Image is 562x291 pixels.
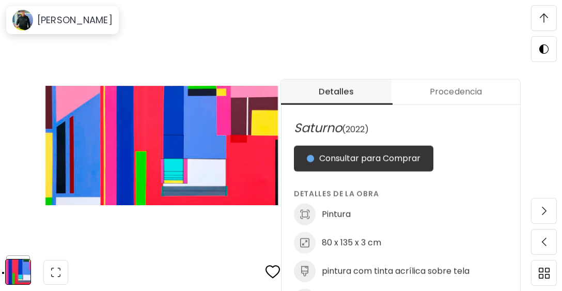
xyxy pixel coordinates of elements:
[294,204,316,225] img: discipline
[294,146,433,172] button: Consultar para Comprar
[322,237,381,249] h6: 80 x 135 x 3 cm
[294,261,316,282] img: medium
[294,188,508,200] h6: Detalles de la obra
[322,209,351,220] h6: Pintura
[37,14,113,26] h6: [PERSON_NAME]
[398,86,514,98] span: Procedencia
[322,266,470,277] h6: pintura com tinta acrílica sobre tela
[342,124,369,135] span: (2022)
[294,119,342,136] span: Saturno
[287,86,385,98] span: Detalles
[307,152,420,165] span: Consultar para Comprar
[259,258,286,286] button: favorites
[294,232,316,254] img: dimensions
